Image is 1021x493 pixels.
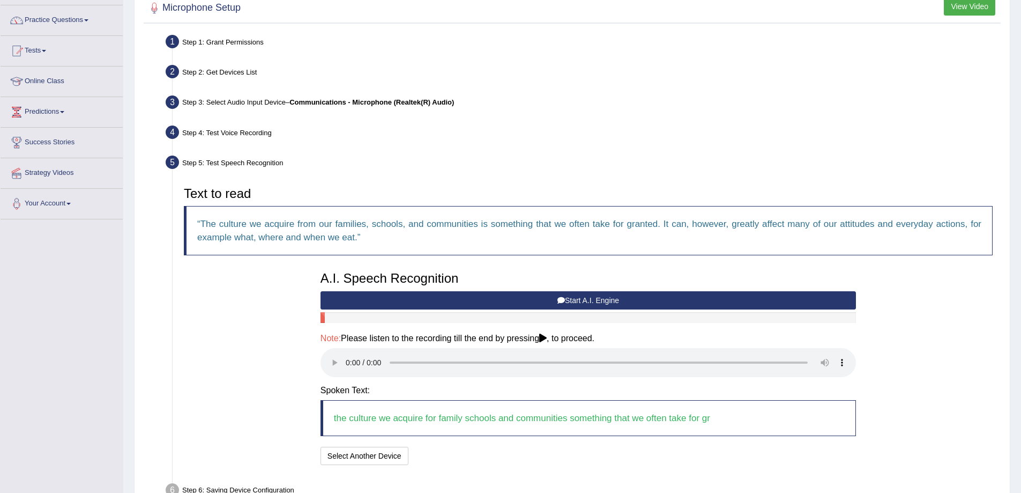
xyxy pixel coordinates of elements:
[1,189,123,216] a: Your Account
[321,400,856,436] blockquote: the culture we acquire for family schools and communities something that we often take for gr
[1,67,123,93] a: Online Class
[321,291,856,310] button: Start A.I. Engine
[321,386,856,395] h4: Spoken Text:
[321,334,341,343] span: Note:
[321,334,856,343] h4: Please listen to the recording till the end by pressing , to proceed.
[161,32,1005,55] div: Step 1: Grant Permissions
[184,187,993,201] h3: Text to read
[1,128,123,154] a: Success Stories
[1,5,123,32] a: Practice Questions
[1,36,123,63] a: Tests
[321,447,408,465] button: Select Another Device
[161,92,1005,116] div: Step 3: Select Audio Input Device
[197,219,981,242] q: The culture we acquire from our families, schools, and communities is something that we often tak...
[161,62,1005,85] div: Step 2: Get Devices List
[289,98,454,106] b: Communications - Microphone (Realtek(R) Audio)
[1,158,123,185] a: Strategy Videos
[161,152,1005,176] div: Step 5: Test Speech Recognition
[321,271,856,285] h3: A.I. Speech Recognition
[161,122,1005,146] div: Step 4: Test Voice Recording
[286,98,454,106] span: –
[1,97,123,124] a: Predictions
